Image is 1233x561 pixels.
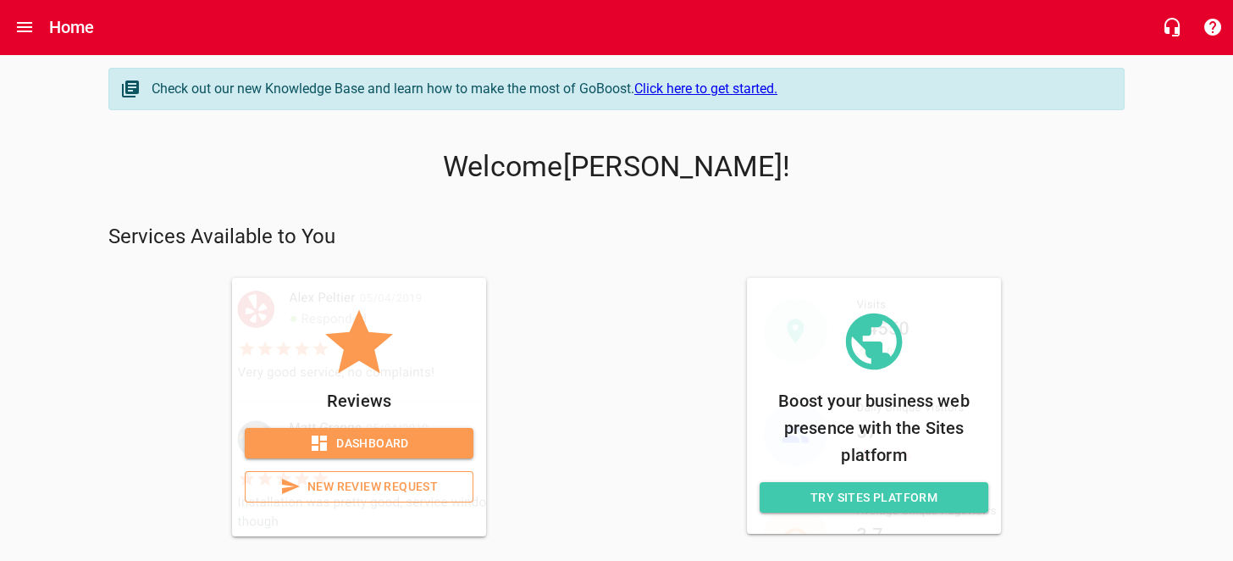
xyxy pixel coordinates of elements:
[634,81,777,97] a: Click here to get started.
[773,487,975,508] span: Try Sites Platform
[259,476,459,497] span: New Review Request
[49,14,95,41] h6: Home
[4,7,45,47] button: Open drawer
[245,471,473,503] a: New Review Request
[760,482,988,514] a: Try Sites Platform
[245,387,473,414] p: Reviews
[1152,7,1192,47] button: Live Chat
[760,387,988,469] p: Boost your business web presence with the Sites platform
[108,224,1125,251] p: Services Available to You
[1192,7,1233,47] button: Support Portal
[108,150,1125,184] p: Welcome [PERSON_NAME] !
[152,79,1107,99] div: Check out our new Knowledge Base and learn how to make the most of GoBoost.
[245,428,473,459] a: Dashboard
[258,433,460,454] span: Dashboard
